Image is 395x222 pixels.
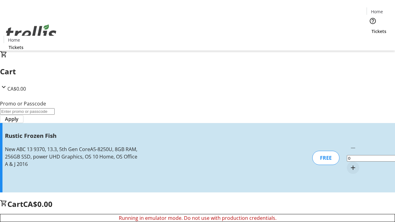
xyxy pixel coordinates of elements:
button: Increment by one [347,162,359,174]
div: FREE [312,151,339,165]
button: Help [367,15,379,27]
span: CA$0.00 [23,199,52,209]
span: Tickets [372,28,386,35]
span: CA$0.00 [7,85,26,92]
a: Home [367,8,387,15]
h3: Rustic Frozen Fish [5,131,140,140]
a: Home [4,37,24,43]
img: Orient E2E Organization Z0uBci4IhH's Logo [4,18,59,48]
a: Tickets [4,44,28,51]
span: Home [371,8,383,15]
button: Cart [367,35,379,47]
span: Home [8,37,20,43]
div: New ABC 13 9370, 13.3, 5th Gen CoreA5-8250U, 8GB RAM, 256GB SSD, power UHD Graphics, OS 10 Home, ... [5,146,140,168]
a: Tickets [367,28,391,35]
span: Tickets [9,44,23,51]
span: Apply [5,115,19,123]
